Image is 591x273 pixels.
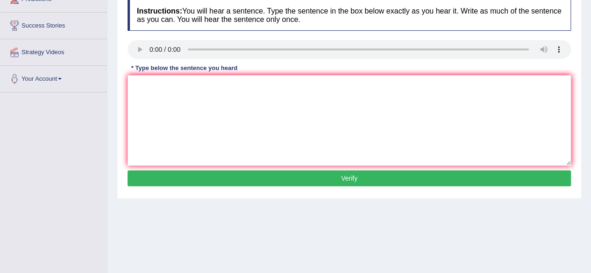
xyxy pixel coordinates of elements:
b: Instructions: [137,7,182,15]
div: * Type below the sentence you heard [128,63,241,72]
a: Your Account [0,66,107,89]
a: Success Stories [0,13,107,36]
a: Strategy Videos [0,39,107,63]
button: Verify [128,170,571,186]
